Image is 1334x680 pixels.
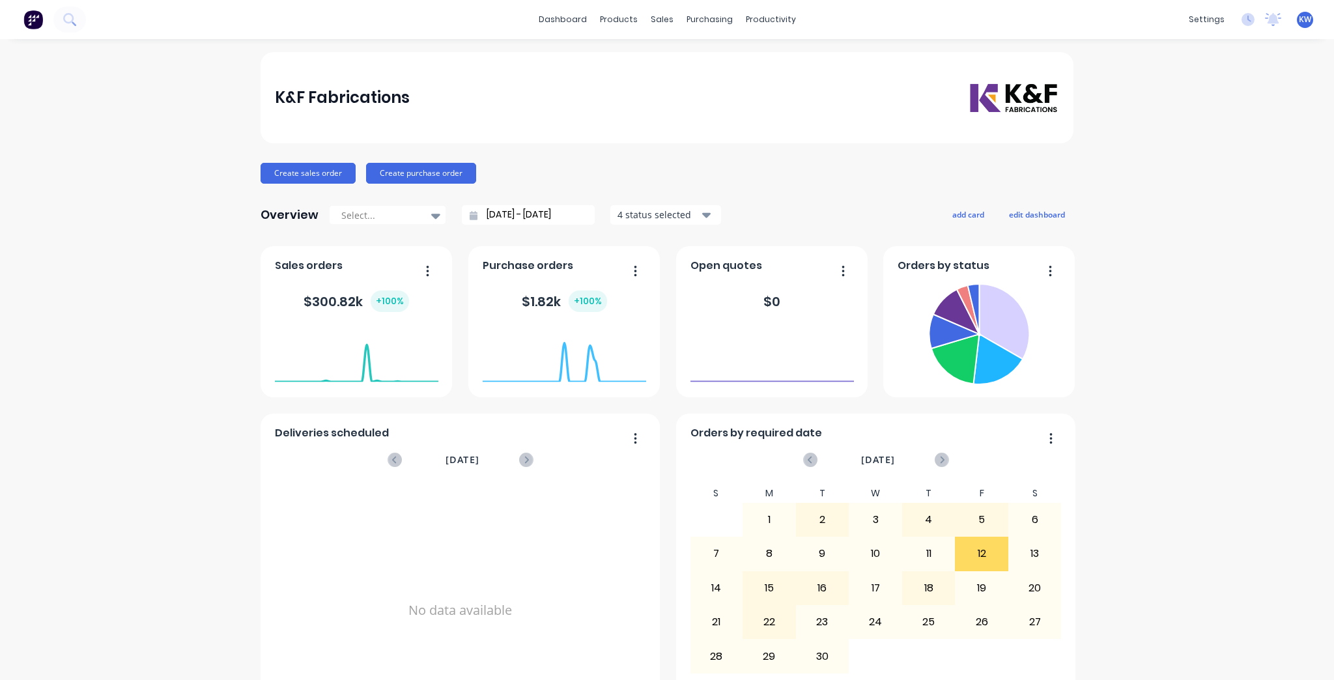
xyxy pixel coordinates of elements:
div: 24 [849,606,901,638]
button: Create sales order [261,163,356,184]
div: 20 [1009,572,1061,604]
span: Open quotes [690,258,762,274]
button: Create purchase order [366,163,476,184]
div: sales [644,10,680,29]
div: 18 [903,572,955,604]
button: add card [944,206,993,223]
div: F [955,484,1008,503]
div: 4 status selected [617,208,700,221]
img: Factory [23,10,43,29]
div: S [690,484,743,503]
a: dashboard [532,10,593,29]
div: 3 [849,503,901,536]
div: 26 [956,606,1008,638]
div: 13 [1009,537,1061,570]
div: 4 [903,503,955,536]
div: Overview [261,202,319,228]
div: 14 [690,572,743,604]
div: $ 0 [763,292,780,311]
div: 27 [1009,606,1061,638]
div: T [796,484,849,503]
div: 9 [797,537,849,570]
span: Purchase orders [483,258,573,274]
div: $ 1.82k [522,290,607,312]
div: 22 [743,606,795,638]
div: 25 [903,606,955,638]
span: KW [1299,14,1311,25]
div: $ 300.82k [304,290,409,312]
div: 10 [849,537,901,570]
span: Sales orders [275,258,343,274]
div: 29 [743,640,795,672]
div: S [1008,484,1062,503]
div: W [849,484,902,503]
div: 5 [956,503,1008,536]
div: productivity [739,10,802,29]
div: 17 [849,572,901,604]
span: Orders by status [898,258,989,274]
div: 30 [797,640,849,672]
div: settings [1182,10,1231,29]
div: 6 [1009,503,1061,536]
div: purchasing [680,10,739,29]
div: 19 [956,572,1008,604]
div: 2 [797,503,849,536]
div: T [902,484,956,503]
div: + 100 % [371,290,409,312]
button: 4 status selected [610,205,721,225]
div: 11 [903,537,955,570]
span: [DATE] [861,453,895,467]
img: K&F Fabrications [968,82,1059,114]
div: 12 [956,537,1008,570]
div: products [593,10,644,29]
div: 28 [690,640,743,672]
div: 21 [690,606,743,638]
div: + 100 % [569,290,607,312]
div: M [743,484,796,503]
div: 8 [743,537,795,570]
div: 1 [743,503,795,536]
div: K&F Fabrications [275,85,410,111]
div: 15 [743,572,795,604]
button: edit dashboard [1000,206,1073,223]
div: 7 [690,537,743,570]
div: 23 [797,606,849,638]
span: [DATE] [446,453,479,467]
div: 16 [797,572,849,604]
